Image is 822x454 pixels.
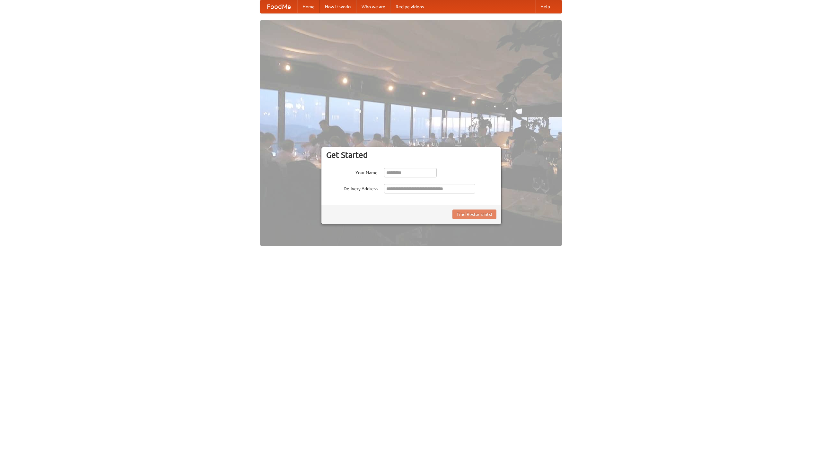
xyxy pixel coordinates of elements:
a: Home [297,0,320,13]
a: Who we are [356,0,390,13]
button: Find Restaurants! [452,210,496,219]
a: FoodMe [260,0,297,13]
a: Recipe videos [390,0,429,13]
a: Help [535,0,555,13]
label: Your Name [326,168,378,176]
h3: Get Started [326,150,496,160]
label: Delivery Address [326,184,378,192]
a: How it works [320,0,356,13]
